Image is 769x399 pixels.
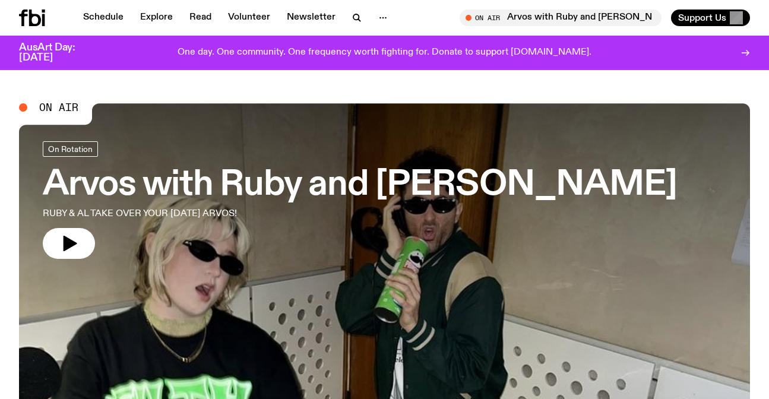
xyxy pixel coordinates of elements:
h3: Arvos with Ruby and [PERSON_NAME] [43,169,677,202]
button: On AirArvos with Ruby and [PERSON_NAME] [460,9,662,26]
a: Arvos with Ruby and [PERSON_NAME]RUBY & AL TAKE OVER YOUR [DATE] ARVOS! [43,141,677,259]
p: RUBY & AL TAKE OVER YOUR [DATE] ARVOS! [43,207,347,221]
a: On Rotation [43,141,98,157]
a: Volunteer [221,9,277,26]
a: Newsletter [280,9,343,26]
span: Support Us [678,12,726,23]
p: One day. One community. One frequency worth fighting for. Donate to support [DOMAIN_NAME]. [178,47,591,58]
button: Support Us [671,9,750,26]
a: Schedule [76,9,131,26]
span: On Air [39,102,78,113]
a: Explore [133,9,180,26]
h3: AusArt Day: [DATE] [19,43,95,63]
a: Read [182,9,219,26]
span: On Rotation [48,144,93,153]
